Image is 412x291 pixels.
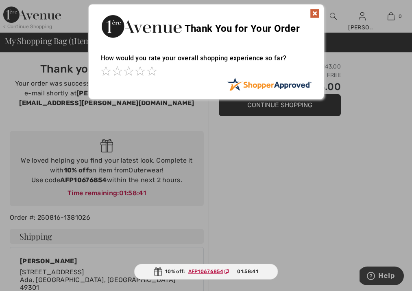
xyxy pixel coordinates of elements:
[185,23,300,34] span: Thank You for Your Order
[101,13,182,40] img: Thank You for Your Order
[310,9,320,18] img: x
[154,267,162,276] img: Gift.svg
[134,264,278,280] div: 10% off:
[101,46,312,77] div: How would you rate your overall shopping experience so far?
[188,269,223,274] ins: AFP10676854
[237,268,258,275] span: 01:58:41
[19,6,35,13] span: Help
